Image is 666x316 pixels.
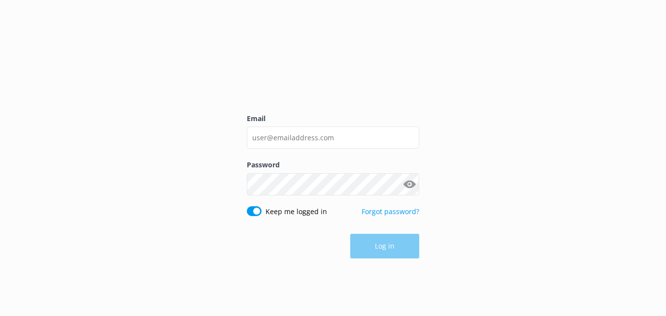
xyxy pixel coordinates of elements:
[247,113,419,124] label: Email
[400,174,419,194] button: Show password
[266,206,327,217] label: Keep me logged in
[362,207,419,216] a: Forgot password?
[247,159,419,170] label: Password
[247,126,419,149] input: user@emailaddress.com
